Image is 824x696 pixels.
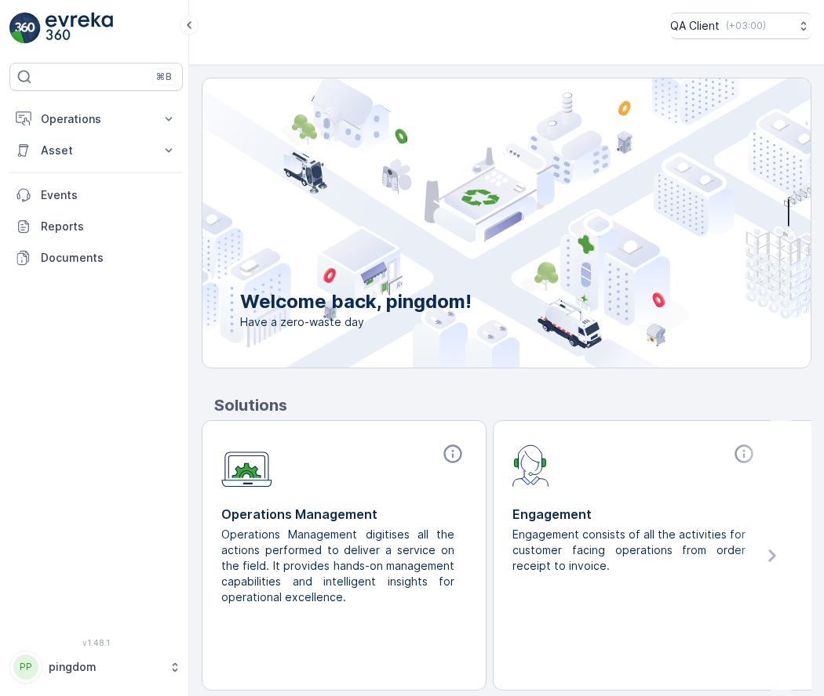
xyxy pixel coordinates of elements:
p: pingdom [49,659,161,675]
span: v 1.48.1 [9,638,183,647]
p: Operations [41,111,151,127]
p: Reports [41,219,177,234]
a: Documents [9,242,183,274]
button: Operations [9,103,183,135]
p: Documents [41,250,177,266]
div: PP [13,654,38,680]
p: Asset [41,143,151,158]
img: logo [9,13,41,44]
button: PPpingdom [9,651,183,683]
p: ( +03:00 ) [726,20,766,32]
a: Events [9,179,183,211]
img: logo_light-DOdMpM7g.png [46,13,113,44]
a: Reports [9,211,183,242]
p: Solutions [214,393,811,417]
p: Engagement consists of all the activities for customer facing operations from order receipt to in... [512,527,746,574]
p: Operations Management digitises all the actions performed to deliver a service on the field. It p... [221,527,454,605]
p: Operations Management [221,505,467,524]
button: QA Client(+03:00) [670,13,811,39]
p: Engagement [512,505,758,524]
button: Asset [9,135,183,166]
p: ⌘B [156,71,172,83]
p: QA Client [670,18,720,34]
img: city illustration [132,78,811,368]
p: Welcome back, pingdom! [240,289,472,314]
img: module-icon [221,443,272,488]
img: module-icon [512,443,549,487]
p: Events [41,187,177,203]
span: Have a zero-waste day [240,314,472,330]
